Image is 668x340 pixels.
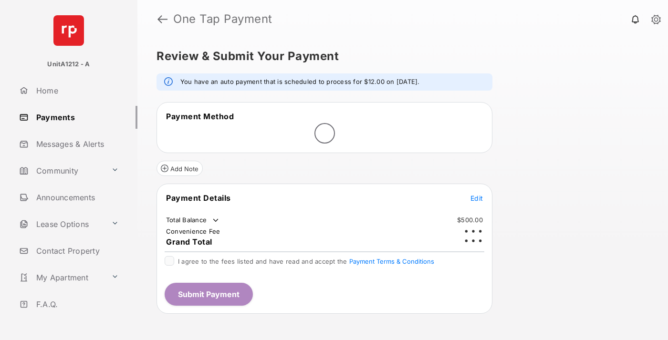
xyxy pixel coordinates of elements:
td: Total Balance [166,216,220,225]
span: I agree to the fees listed and have read and accept the [178,258,434,265]
td: $500.00 [457,216,483,224]
h5: Review & Submit Your Payment [157,51,641,62]
p: UnitA1212 - A [47,60,90,69]
button: Edit [470,193,483,203]
a: My Apartment [15,266,107,289]
a: Community [15,159,107,182]
a: Contact Property [15,239,137,262]
span: Edit [470,194,483,202]
a: Payments [15,106,137,129]
button: Submit Payment [165,283,253,306]
a: Messages & Alerts [15,133,137,155]
span: Grand Total [166,237,212,247]
a: Home [15,79,137,102]
a: F.A.Q. [15,293,137,316]
a: Announcements [15,186,137,209]
em: You have an auto payment that is scheduled to process for $12.00 on [DATE]. [180,77,420,87]
span: Payment Details [166,193,231,203]
button: I agree to the fees listed and have read and accept the [349,258,434,265]
strong: One Tap Payment [173,13,272,25]
td: Convenience Fee [166,227,221,236]
img: svg+xml;base64,PHN2ZyB4bWxucz0iaHR0cDovL3d3dy53My5vcmcvMjAwMC9zdmciIHdpZHRoPSI2NCIgaGVpZ2h0PSI2NC... [53,15,84,46]
span: Payment Method [166,112,234,121]
button: Add Note [157,161,203,176]
a: Lease Options [15,213,107,236]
